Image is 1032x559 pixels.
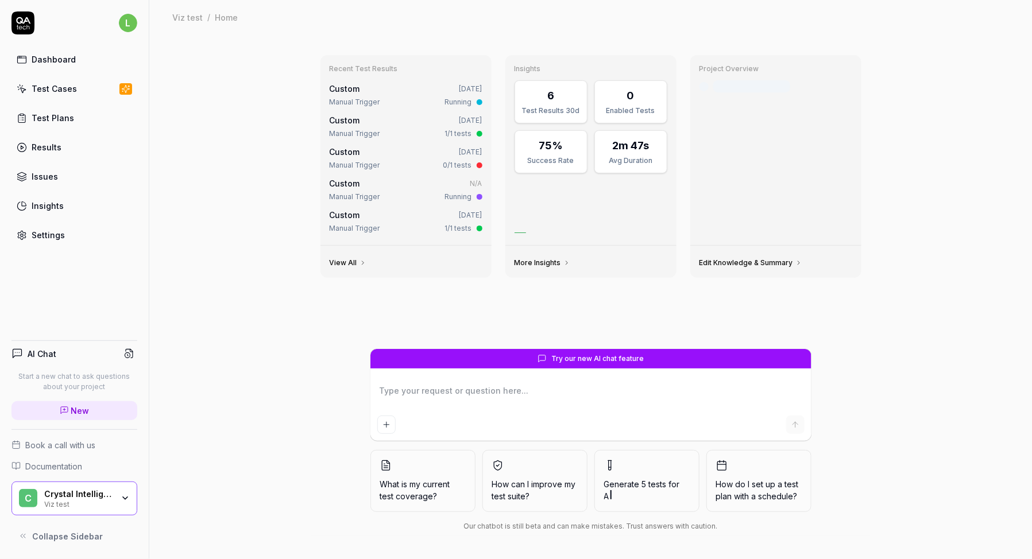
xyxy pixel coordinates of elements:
span: Custom [330,147,360,157]
a: New [11,401,137,420]
div: Settings [32,229,65,241]
div: Issues [32,170,58,183]
div: Running [445,97,472,107]
button: How can I improve my test suite? [482,450,587,512]
div: Avg Duration [602,156,660,166]
div: 1/1 tests [445,129,472,139]
div: Insights [32,200,64,212]
span: l [119,14,137,32]
a: Insights [11,195,137,217]
time: [DATE] [459,211,482,219]
div: Results [32,141,61,153]
time: [DATE] [459,147,482,156]
span: Custom [330,210,360,220]
div: Test Plans [32,112,74,124]
button: l [119,11,137,34]
a: Custom[DATE]Manual TriggerRunning [327,80,485,110]
span: How do I set up a test plan with a schedule? [716,478,802,502]
a: More Insights [515,258,570,267]
span: Custom [330,115,360,125]
div: 1/1 tests [445,223,472,234]
div: Test Cases [32,83,77,95]
div: Dashboard [32,53,76,65]
a: Dashboard [11,48,137,71]
a: Issues [11,165,137,188]
div: Crystal Intelligence [44,489,113,499]
a: Custom[DATE]Manual Trigger1/1 tests [327,112,485,141]
div: 0 [627,88,635,103]
span: A [604,491,609,501]
div: Viz test [44,499,113,508]
div: Test Results 30d [522,106,580,116]
span: New [71,405,90,417]
div: / [207,11,210,23]
span: How can I improve my test suite? [492,478,578,502]
span: What is my current test coverage? [380,478,466,502]
a: Test Plans [11,107,137,129]
div: Success Rate [522,156,580,166]
span: Custom [330,178,360,188]
div: Manual Trigger [330,129,380,139]
button: CCrystal IntelligenceViz test [11,482,137,516]
div: Manual Trigger [330,97,380,107]
time: [DATE] [459,84,482,93]
button: What is my current test coverage? [370,450,476,512]
div: Last crawled [DATE] [713,80,790,92]
button: Generate 5 tests forA [594,450,699,512]
a: Custom[DATE]Manual Trigger1/1 tests [327,207,485,236]
a: Test Cases [11,77,137,100]
h3: Insights [515,64,667,73]
span: Book a call with us [25,439,95,451]
button: Collapse Sidebar [11,525,137,548]
h3: Recent Test Results [330,64,482,73]
button: Add attachment [377,416,396,434]
a: CustomN/AManual TriggerRunning [327,175,485,204]
span: Collapse Sidebar [32,530,103,542]
p: Start a new chat to ask questions about your project [11,371,137,392]
div: Our chatbot is still beta and can make mistakes. Trust answers with caution. [370,521,811,531]
div: Running [445,192,472,202]
a: Custom[DATE]Manual Trigger0/1 tests [327,143,485,173]
div: 75% [539,138,563,153]
div: Manual Trigger [330,192,380,202]
a: Documentation [11,460,137,472]
span: Generate 5 tests for [604,478,690,502]
div: 6 [547,88,554,103]
a: Settings [11,224,137,246]
a: View All [330,258,366,267]
time: [DATE] [459,116,482,125]
div: 2m 47s [612,138,649,153]
div: Viz test [172,11,203,23]
div: 0/1 tests [443,160,472,170]
span: N/A [470,179,482,188]
div: Home [215,11,238,23]
span: Custom [330,84,360,94]
span: Try our new AI chat feature [551,354,644,364]
div: Manual Trigger [330,223,380,234]
a: Book a call with us [11,439,137,451]
h4: AI Chat [28,348,56,360]
button: How do I set up a test plan with a schedule? [706,450,811,512]
div: Manual Trigger [330,160,380,170]
h3: Project Overview [699,64,852,73]
a: Results [11,136,137,158]
div: Enabled Tests [602,106,660,116]
span: C [19,489,37,507]
span: Documentation [25,460,82,472]
a: Edit Knowledge & Summary [699,258,802,267]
